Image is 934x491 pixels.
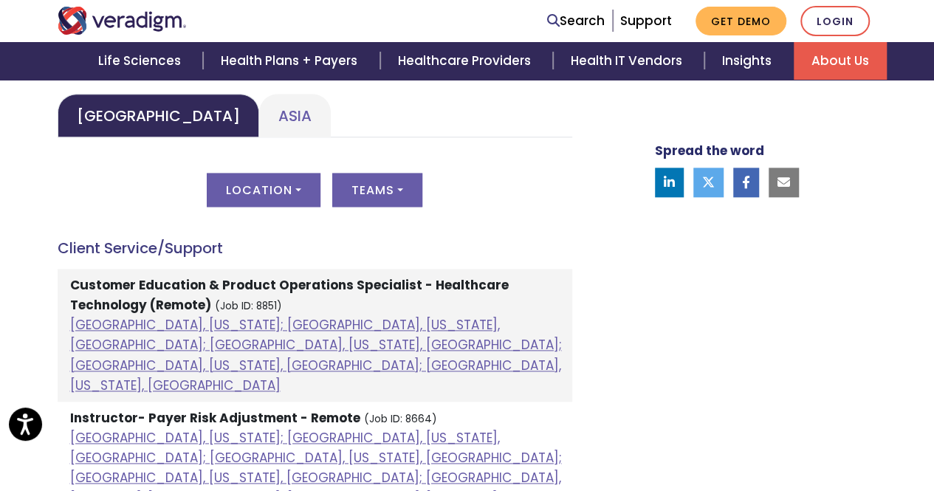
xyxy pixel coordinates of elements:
[380,42,553,80] a: Healthcare Providers
[58,7,187,35] img: Veradigm logo
[655,142,764,159] strong: Spread the word
[704,42,794,80] a: Insights
[800,6,870,36] a: Login
[70,276,509,314] strong: Customer Education & Product Operations Specialist - Healthcare Technology (Remote)
[547,11,605,31] a: Search
[70,409,360,427] strong: Instructor- Payer Risk Adjustment - Remote
[80,42,203,80] a: Life Sciences
[203,42,380,80] a: Health Plans + Payers
[215,299,282,313] small: (Job ID: 8851)
[58,94,259,137] a: [GEOGRAPHIC_DATA]
[364,412,437,426] small: (Job ID: 8664)
[259,94,331,137] a: Asia
[207,173,320,207] button: Location
[553,42,704,80] a: Health IT Vendors
[58,239,572,257] h4: Client Service/Support
[620,12,672,30] a: Support
[332,173,422,207] button: Teams
[696,7,786,35] a: Get Demo
[794,42,887,80] a: About Us
[70,316,562,394] a: [GEOGRAPHIC_DATA], [US_STATE]; [GEOGRAPHIC_DATA], [US_STATE], [GEOGRAPHIC_DATA]; [GEOGRAPHIC_DATA...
